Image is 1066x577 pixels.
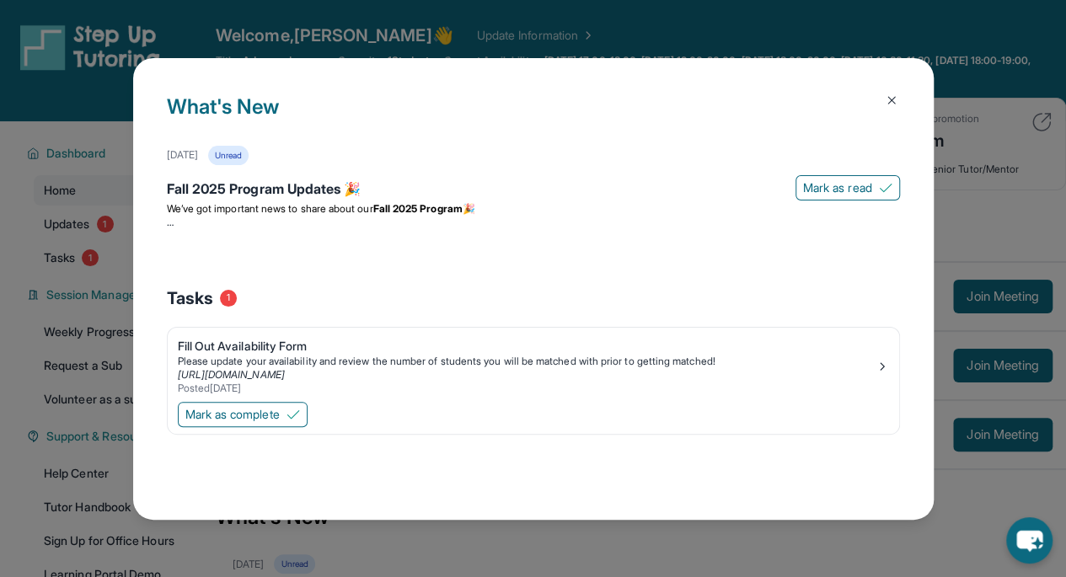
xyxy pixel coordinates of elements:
div: [DATE] [167,148,198,162]
div: Unread [208,146,249,165]
span: Tasks [167,286,213,310]
div: Fill Out Availability Form [178,338,876,355]
div: Fall 2025 Program Updates 🎉 [167,179,900,202]
span: 1 [220,290,237,307]
span: We’ve got important news to share about our [167,202,373,215]
span: 🎉 [463,202,475,215]
h1: What's New [167,92,900,146]
div: Posted [DATE] [178,382,876,395]
img: Mark as complete [287,408,300,421]
button: chat-button [1006,517,1053,564]
a: [URL][DOMAIN_NAME] [178,368,285,381]
button: Mark as read [795,175,900,200]
img: Close Icon [885,93,898,107]
button: Mark as complete [178,402,308,427]
img: Mark as read [879,181,892,195]
span: Mark as read [803,179,872,196]
strong: Fall 2025 Program [373,202,463,215]
span: Mark as complete [185,406,280,423]
a: Fill Out Availability FormPlease update your availability and review the number of students you w... [168,328,899,398]
div: Please update your availability and review the number of students you will be matched with prior ... [178,355,876,368]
